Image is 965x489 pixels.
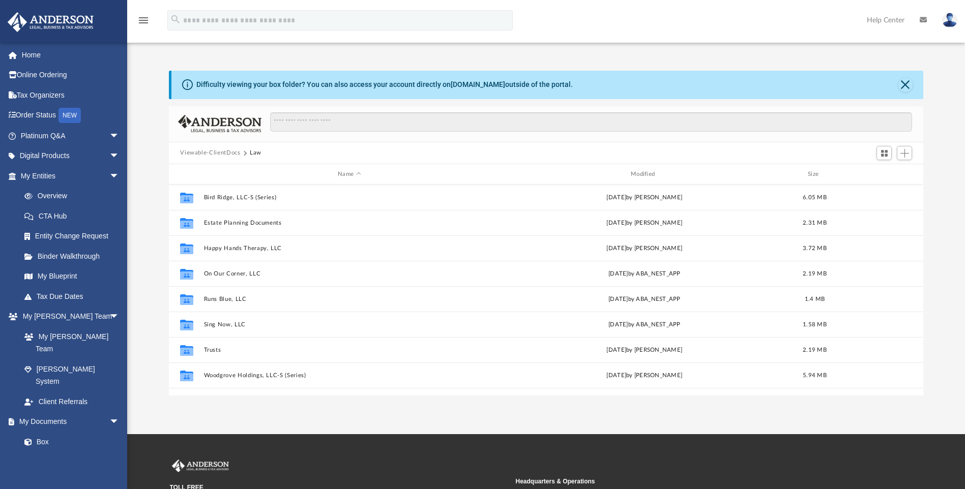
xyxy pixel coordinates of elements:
a: Order StatusNEW [7,105,135,126]
button: Runs Blue, LLC [204,296,495,302]
span: 1.58 MB [803,322,827,327]
button: Close [898,78,913,92]
a: Client Referrals [14,391,130,412]
span: arrow_drop_down [109,166,130,187]
a: [DOMAIN_NAME] [451,80,505,88]
button: Viewable-ClientDocs [180,148,240,158]
div: NEW [59,108,81,123]
div: [DATE] by ABA_NEST_APP [499,295,790,304]
button: Add [897,146,912,160]
a: My Entitiesarrow_drop_down [7,166,135,186]
span: arrow_drop_down [109,307,130,327]
button: Bird Ridge, LLC-S (Series) [204,194,495,201]
a: My Documentsarrow_drop_down [7,412,130,432]
i: search [170,14,181,25]
div: Size [795,170,835,179]
img: Anderson Advisors Platinum Portal [5,12,97,32]
img: Anderson Advisors Platinum Portal [170,460,231,473]
button: Woodgrove Holdings, LLC-S (Series) [204,372,495,379]
div: id [840,170,911,179]
a: [PERSON_NAME] System [14,359,130,391]
button: Law [250,148,261,158]
span: 1.4 MB [805,296,825,302]
div: grid [169,185,923,395]
button: Switch to Grid View [876,146,892,160]
a: Entity Change Request [14,226,135,247]
small: Headquarters & Operations [516,477,855,486]
a: Digital Productsarrow_drop_down [7,146,135,166]
a: CTA Hub [14,206,135,226]
span: 2.19 MB [803,347,827,353]
button: Happy Hands Therapy, LLC [204,245,495,252]
input: Search files and folders [270,112,912,132]
a: Online Ordering [7,65,135,85]
button: Trusts [204,347,495,353]
a: My Blueprint [14,266,130,287]
a: Box [14,432,125,452]
a: Tax Organizers [7,85,135,105]
div: [DATE] by [PERSON_NAME] [499,244,790,253]
button: Sing Now, LLC [204,321,495,328]
span: arrow_drop_down [109,126,130,146]
a: Overview [14,186,135,206]
span: arrow_drop_down [109,146,130,167]
div: [DATE] by ABA_NEST_APP [499,269,790,279]
div: Modified [499,170,790,179]
a: Home [7,45,135,65]
div: [DATE] by ABA_NEST_APP [499,320,790,329]
a: My [PERSON_NAME] Team [14,326,125,359]
div: id [173,170,199,179]
div: Name [203,170,494,179]
div: Difficulty viewing your box folder? You can also access your account directly on outside of the p... [196,79,573,90]
span: 6.05 MB [803,195,827,200]
i: menu [137,14,150,26]
a: My [PERSON_NAME] Teamarrow_drop_down [7,307,130,327]
span: 3.72 MB [803,246,827,251]
div: [DATE] by [PERSON_NAME] [499,219,790,228]
span: arrow_drop_down [109,412,130,433]
div: [DATE] by [PERSON_NAME] [499,193,790,202]
div: by [PERSON_NAME] [499,371,790,380]
button: Estate Planning Documents [204,220,495,226]
span: 2.31 MB [803,220,827,226]
a: Meeting Minutes [14,452,130,472]
span: 5.94 MB [803,373,827,378]
a: Binder Walkthrough [14,246,135,266]
a: menu [137,19,150,26]
a: Tax Due Dates [14,286,135,307]
span: [DATE] [607,373,627,378]
button: On Our Corner, LLC [204,270,495,277]
a: Platinum Q&Aarrow_drop_down [7,126,135,146]
img: User Pic [942,13,957,27]
span: 2.19 MB [803,271,827,277]
div: [DATE] by [PERSON_NAME] [499,346,790,355]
